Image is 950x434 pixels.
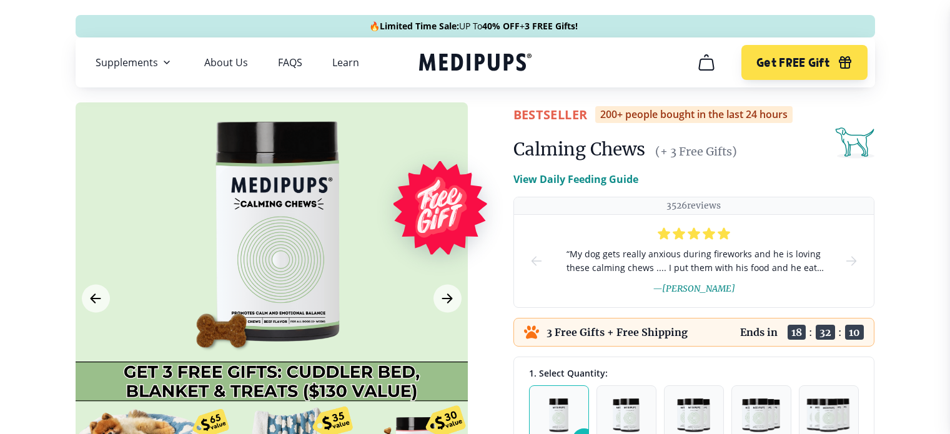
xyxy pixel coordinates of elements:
a: Learn [332,56,359,69]
span: 🔥 UP To + [369,20,578,32]
button: Next Image [433,285,462,313]
button: next-slide [844,215,859,307]
span: 32 [816,325,835,340]
p: 3526 reviews [666,200,721,212]
a: Medipups [419,51,532,76]
span: Get FREE Gift [756,56,829,70]
button: Supplements [96,55,174,70]
button: Previous Image [82,285,110,313]
div: 1. Select Quantity: [529,367,859,379]
span: — [PERSON_NAME] [653,283,735,294]
button: prev-slide [529,215,544,307]
button: cart [691,47,721,77]
span: BestSeller [513,106,588,123]
span: 18 [788,325,806,340]
span: Supplements [96,56,158,69]
p: Ends in [740,326,778,338]
span: : [838,326,842,338]
p: 3 Free Gifts + Free Shipping [547,326,688,338]
div: 200+ people bought in the last 24 hours [595,106,793,123]
span: 10 [845,325,864,340]
a: FAQS [278,56,302,69]
button: Get FREE Gift [741,45,867,80]
a: About Us [204,56,248,69]
img: Pack of 2 - Natural Dog Supplements [613,398,639,432]
img: Pack of 5 - Natural Dog Supplements [806,398,851,432]
p: View Daily Feeding Guide [513,172,638,187]
img: Pack of 3 - Natural Dog Supplements [677,398,710,432]
span: : [809,326,813,338]
img: Pack of 4 - Natural Dog Supplements [742,398,780,432]
span: (+ 3 Free Gifts) [655,144,737,159]
span: “ My dog gets really anxious during fireworks and he is loving these calming chews .... I put the... [564,247,824,275]
img: Pack of 1 - Natural Dog Supplements [549,398,568,432]
h1: Calming Chews [513,138,645,160]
